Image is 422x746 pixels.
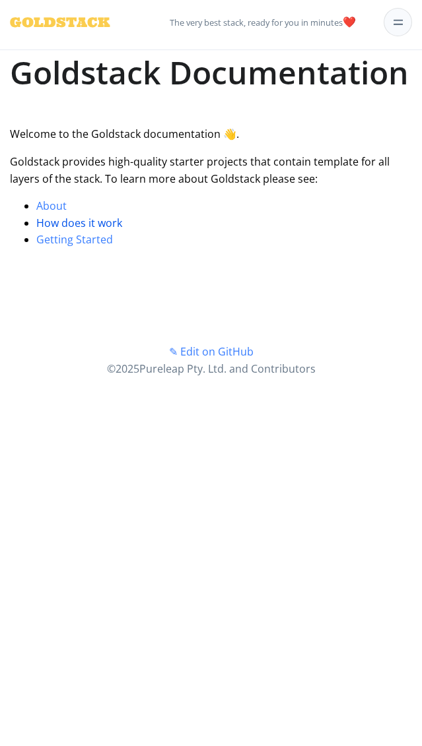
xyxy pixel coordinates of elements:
[10,14,110,30] span: GOLDSTACK
[139,361,316,376] span: Pureleap Pty. Ltd. and Contributors
[169,344,254,359] a: ✎ Edit on GitHub
[36,232,113,247] a: Getting Started
[116,361,139,376] span: 2025
[170,16,343,28] span: The very best stack, ready for you in minutes
[10,154,390,186] span: Goldstack provides high-quality starter projects that contain template for all layers of the stac...
[10,9,84,36] a: Goldstack Logo
[36,216,122,230] a: How does it work
[36,199,67,213] a: About
[107,361,116,376] span: ©
[10,127,239,141] span: Welcome to the Goldstack documentation 👋.
[384,8,412,36] button: Toggle navigation
[10,51,409,94] span: Goldstack Documentation
[343,15,356,29] span: ️❤️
